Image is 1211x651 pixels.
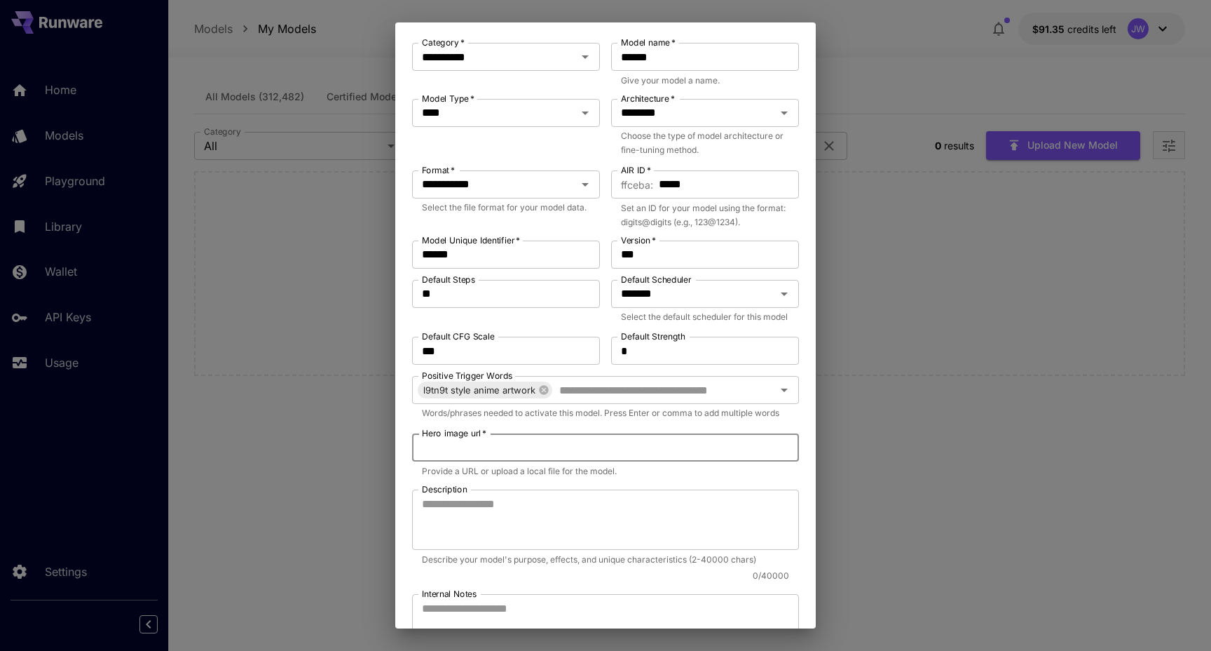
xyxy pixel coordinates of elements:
label: Version [621,234,656,246]
button: Open [774,380,794,400]
label: Model Type [422,93,474,105]
p: Choose the type of model architecture or fine-tuning method. [621,129,789,157]
button: Open [774,284,794,304]
label: Default CFG Scale [422,330,495,342]
span: ffceba : [621,177,653,193]
button: Open [774,103,794,123]
button: Open [575,47,595,67]
div: l9tn9t style anime artwork [418,382,552,398]
p: Select the default scheduler for this model [621,310,789,324]
button: Open [575,103,595,123]
label: Default Scheduler [621,274,692,286]
p: Set an ID for your model using the format: digits@digits (e.g., 123@1234). [621,201,789,229]
p: Describe your model's purpose, effects, and unique characteristics (2-40000 chars) [422,553,789,567]
label: Architecture [621,93,675,105]
label: Model Unique Identifier [422,234,520,246]
p: Select the file format for your model data. [422,201,590,215]
label: Positive Trigger Words [422,370,512,382]
label: Category [422,36,465,48]
label: AIR ID [621,164,651,176]
label: Default Steps [422,274,475,286]
button: Open [575,175,595,194]
label: Model name [621,36,676,48]
span: l9tn9t style anime artwork [418,382,541,398]
label: Hero image url [422,427,486,439]
label: Format [422,164,455,176]
label: Description [422,483,467,495]
p: 0 / 40000 [412,569,789,583]
label: Internal Notes [422,588,477,600]
p: Provide a URL or upload a local file for the model. [422,464,789,478]
p: Give your model a name. [621,74,789,88]
label: Default Strength [621,330,685,342]
p: Words/phrases needed to activate this model. Press Enter or comma to add multiple words [422,406,789,420]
